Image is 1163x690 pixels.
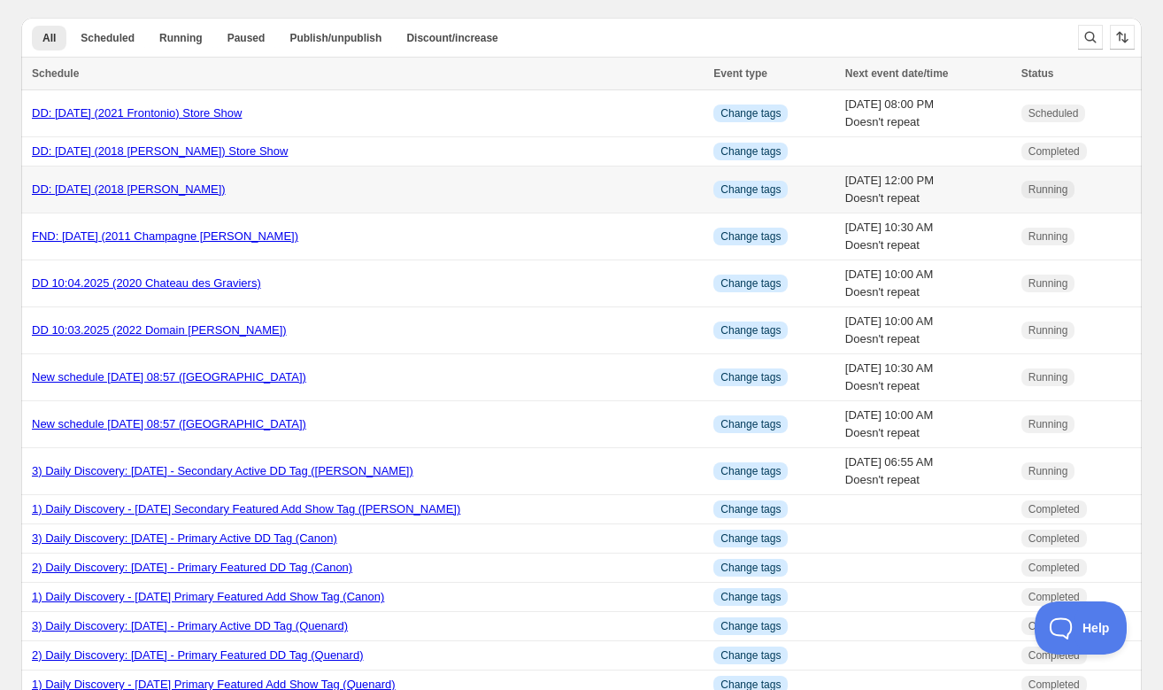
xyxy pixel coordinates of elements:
[32,182,226,196] a: DD: [DATE] (2018 [PERSON_NAME])
[1021,67,1054,80] span: Status
[840,354,1016,401] td: [DATE] 10:30 AM Doesn't repeat
[32,67,79,80] span: Schedule
[840,90,1016,137] td: [DATE] 08:00 PM Doesn't repeat
[1028,370,1068,384] span: Running
[720,648,781,663] span: Change tags
[1028,531,1080,546] span: Completed
[720,323,781,337] span: Change tags
[1028,417,1068,431] span: Running
[720,229,781,244] span: Change tags
[159,31,203,45] span: Running
[1028,502,1080,516] span: Completed
[840,167,1016,213] td: [DATE] 12:00 PM Doesn't repeat
[1028,590,1080,604] span: Completed
[1028,619,1080,633] span: Completed
[1028,276,1068,291] span: Running
[406,31,497,45] span: Discount/increase
[840,213,1016,260] td: [DATE] 10:30 AM Doesn't repeat
[32,144,288,158] a: DD: [DATE] (2018 [PERSON_NAME]) Store Show
[1028,144,1080,159] span: Completed
[32,502,460,516] a: 1) Daily Discovery - [DATE] Secondary Featured Add Show Tag ([PERSON_NAME])
[1028,182,1068,197] span: Running
[1035,601,1128,655] iframe: Toggle Customer Support
[720,502,781,516] span: Change tags
[720,590,781,604] span: Change tags
[720,370,781,384] span: Change tags
[720,144,781,159] span: Change tags
[81,31,135,45] span: Scheduled
[32,276,261,290] a: DD 10:04.2025 (2020 Chateau des Graviers)
[720,619,781,633] span: Change tags
[720,464,781,478] span: Change tags
[720,417,781,431] span: Change tags
[32,561,352,574] a: 2) Daily Discovery: [DATE] - Primary Featured DD Tag (Canon)
[720,276,781,291] span: Change tags
[840,260,1016,307] td: [DATE] 10:00 AM Doesn't repeat
[1028,106,1079,120] span: Scheduled
[32,323,287,337] a: DD 10:03.2025 (2022 Domain [PERSON_NAME])
[713,67,767,80] span: Event type
[840,307,1016,354] td: [DATE] 10:00 AM Doesn't repeat
[1028,323,1068,337] span: Running
[32,531,337,545] a: 3) Daily Discovery: [DATE] - Primary Active DD Tag (Canon)
[1028,464,1068,478] span: Running
[720,182,781,197] span: Change tags
[1028,561,1080,575] span: Completed
[720,106,781,120] span: Change tags
[32,648,363,662] a: 2) Daily Discovery: [DATE] - Primary Featured DD Tag (Quenard)
[32,106,242,120] a: DD: [DATE] (2021 Frontonio) Store Show
[227,31,266,45] span: Paused
[289,31,381,45] span: Publish/unpublish
[32,229,298,243] a: FND: [DATE] (2011 Champagne [PERSON_NAME])
[1028,648,1080,663] span: Completed
[32,590,384,603] a: 1) Daily Discovery - [DATE] Primary Featured Add Show Tag (Canon)
[720,561,781,575] span: Change tags
[840,448,1016,495] td: [DATE] 06:55 AM Doesn't repeat
[845,67,949,80] span: Next event date/time
[32,619,348,632] a: 3) Daily Discovery: [DATE] - Primary Active DD Tag (Quenard)
[1110,25,1135,50] button: Sort the results
[42,31,56,45] span: All
[720,531,781,546] span: Change tags
[1028,229,1068,244] span: Running
[840,401,1016,448] td: [DATE] 10:00 AM Doesn't repeat
[32,370,306,384] a: New schedule [DATE] 08:57 ([GEOGRAPHIC_DATA])
[1078,25,1103,50] button: Search and filter results
[32,464,413,477] a: 3) Daily Discovery: [DATE] - Secondary Active DD Tag ([PERSON_NAME])
[32,417,306,430] a: New schedule [DATE] 08:57 ([GEOGRAPHIC_DATA])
